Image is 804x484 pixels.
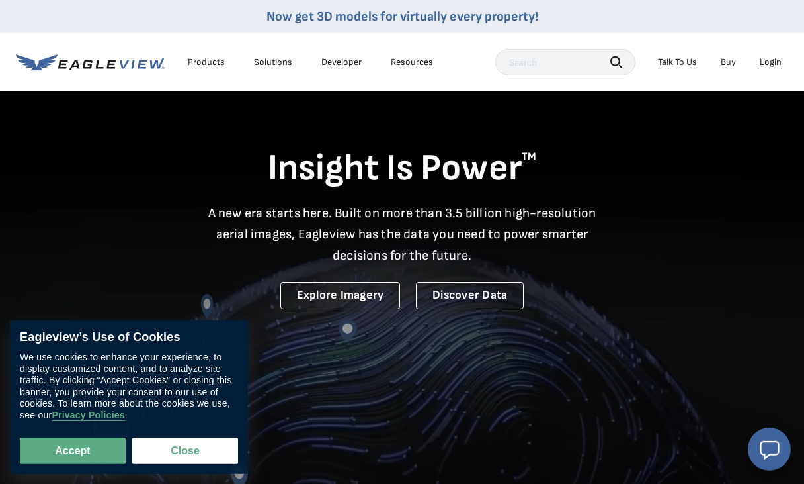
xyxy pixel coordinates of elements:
[760,56,782,68] div: Login
[280,282,401,309] a: Explore Imagery
[748,428,791,471] button: Open chat window
[20,438,126,464] button: Accept
[254,56,292,68] div: Solutions
[52,410,124,421] a: Privacy Policies
[658,56,697,68] div: Talk To Us
[16,146,788,192] h1: Insight Is Power
[391,56,433,68] div: Resources
[721,56,736,68] a: Buy
[20,330,238,345] div: Eagleview’s Use of Cookies
[321,56,362,68] a: Developer
[20,352,238,421] div: We use cookies to enhance your experience, to display customized content, and to analyze site tra...
[416,282,524,309] a: Discover Data
[200,203,604,266] p: A new era starts here. Built on more than 3.5 billion high-resolution aerial images, Eagleview ha...
[522,150,536,163] sup: TM
[188,56,225,68] div: Products
[132,438,238,464] button: Close
[495,49,635,75] input: Search
[266,9,538,24] a: Now get 3D models for virtually every property!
